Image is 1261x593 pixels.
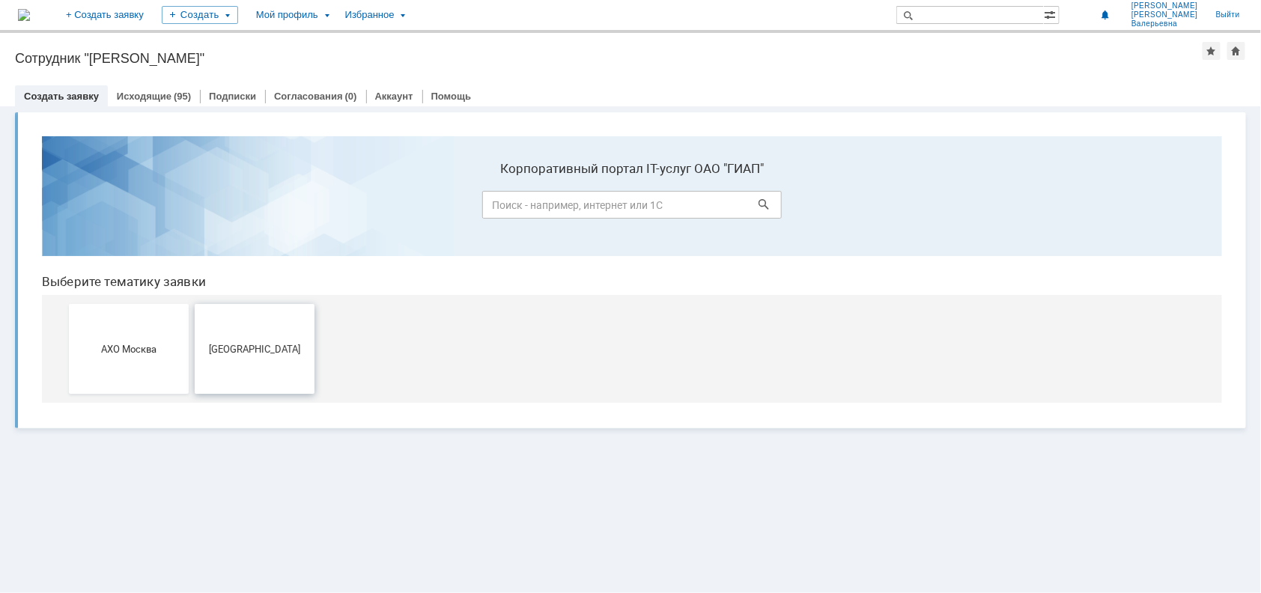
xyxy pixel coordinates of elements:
[24,91,99,102] a: Создать заявку
[274,91,343,102] a: Согласования
[117,91,171,102] a: Исходящие
[15,51,1203,66] div: Сотрудник "[PERSON_NAME]"
[452,67,752,94] input: Поиск - например, интернет или 1С
[43,219,154,230] span: АХО Москва
[375,91,413,102] a: Аккаунт
[18,9,30,21] img: logo
[1044,7,1059,21] span: Расширенный поиск
[209,91,256,102] a: Подписки
[1131,10,1198,19] span: [PERSON_NAME]
[1131,19,1198,28] span: Валерьевна
[18,9,30,21] a: Перейти на домашнюю страницу
[165,180,285,270] button: [GEOGRAPHIC_DATA]
[169,219,280,230] span: [GEOGRAPHIC_DATA]
[1131,1,1198,10] span: [PERSON_NAME]
[345,91,357,102] div: (0)
[39,180,159,270] button: АХО Москва
[1227,42,1245,60] div: Сделать домашней страницей
[452,37,752,52] label: Корпоративный портал IT-услуг ОАО "ГИАП"
[1203,42,1221,60] div: Добавить в избранное
[12,150,1192,165] header: Выберите тематику заявки
[431,91,471,102] a: Помощь
[174,91,191,102] div: (95)
[162,6,238,24] div: Создать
